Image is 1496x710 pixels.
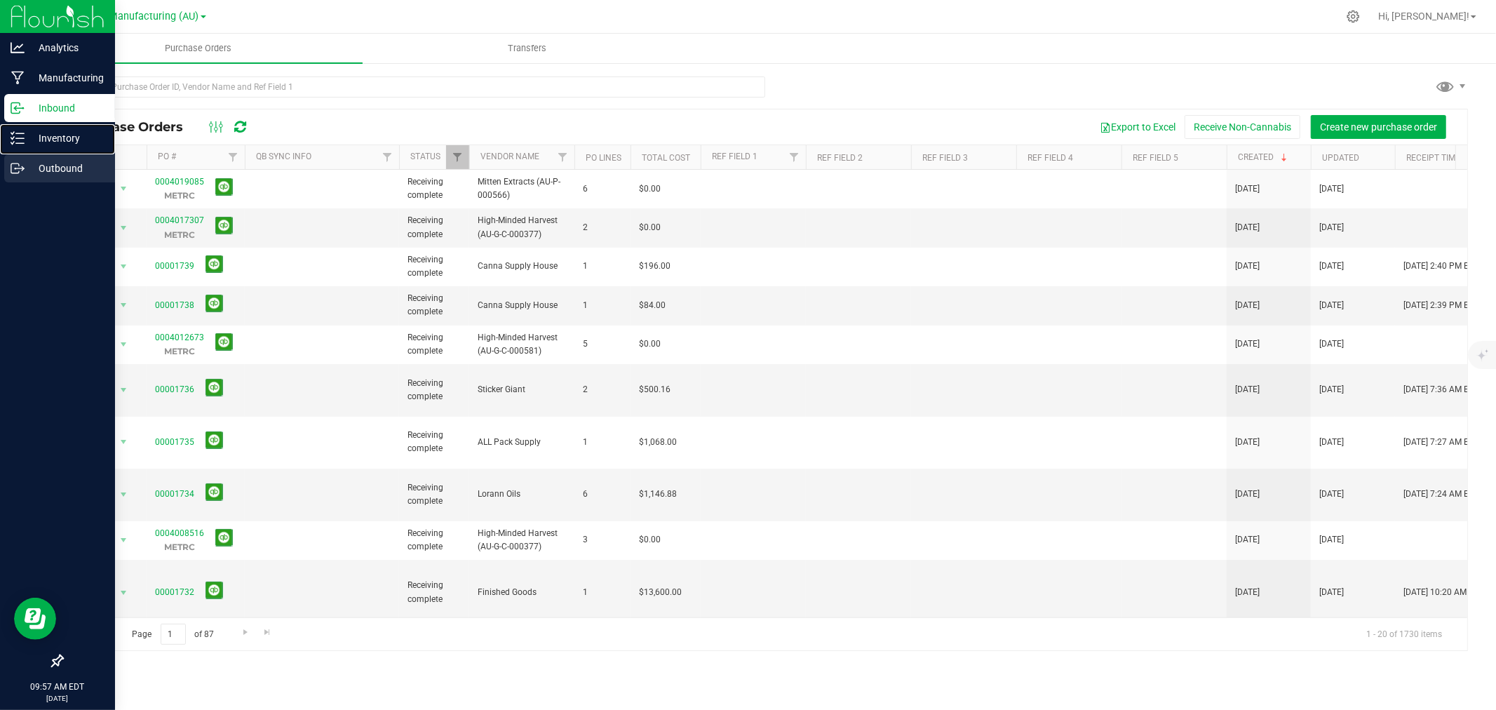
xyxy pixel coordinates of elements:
span: 6 [583,488,622,501]
p: Outbound [25,160,109,177]
span: select [115,380,133,400]
span: [DATE] [1235,436,1260,449]
inline-svg: Manufacturing [11,71,25,85]
span: select [115,179,133,199]
span: Receiving complete [407,579,461,605]
span: [DATE] [1319,533,1344,547]
span: ALL Pack Supply [478,436,566,449]
span: Purchase Orders [146,42,250,55]
span: [DATE] [1235,260,1260,273]
p: METRC [155,540,204,554]
span: [DATE] [1235,221,1260,234]
span: Receiving complete [407,429,461,455]
span: High-Minded Harvest (AU-G-C-000377) [478,214,566,241]
span: [DATE] [1319,260,1344,273]
span: Create new purchase order [1320,121,1437,133]
span: select [115,530,133,550]
span: Canna Supply House [478,299,566,312]
p: [DATE] [6,693,109,704]
span: High-Minded Harvest (AU-G-C-000377) [478,527,566,554]
span: Mitten Extracts (AU-P-000566) [478,175,566,202]
a: 0004008516 [155,528,204,538]
span: Receiving complete [407,253,461,280]
a: Vendor Name [480,152,539,161]
span: [DATE] [1319,436,1344,449]
span: [DATE] 7:27 AM EDT [1403,436,1479,449]
span: $500.16 [639,383,670,396]
a: Filter [783,145,806,169]
inline-svg: Inbound [11,101,25,115]
span: 2 [583,383,622,396]
span: [DATE] [1235,299,1260,312]
p: METRC [155,344,204,358]
span: $0.00 [639,337,661,351]
span: [DATE] [1235,337,1260,351]
a: Ref Field 4 [1027,153,1073,163]
span: [DATE] [1235,586,1260,599]
span: $0.00 [639,221,661,234]
span: Finished Goods [478,586,566,599]
a: Go to the last page [257,624,278,643]
span: Receiving complete [407,377,461,403]
span: [DATE] 2:40 PM EDT [1403,260,1479,273]
span: Lorann Oils [478,488,566,501]
a: 00001739 [155,261,194,271]
inline-svg: Outbound [11,161,25,175]
span: select [115,295,133,315]
a: Filter [376,145,399,169]
span: [DATE] [1235,383,1260,396]
span: Receiving complete [407,214,461,241]
span: 1 [583,260,622,273]
a: Filter [222,145,245,169]
a: Updated [1322,153,1359,163]
span: 1 [583,299,622,312]
p: Manufacturing [25,69,109,86]
p: Inventory [25,130,109,147]
span: select [115,432,133,452]
span: $13,600.00 [639,586,682,599]
span: [DATE] 7:24 AM EDT [1403,488,1479,501]
iframe: Resource center [14,598,56,640]
span: [DATE] [1319,182,1344,196]
input: Search Purchase Order ID, Vendor Name and Ref Field 1 [62,76,765,98]
a: 00001736 [155,384,194,394]
span: $0.00 [639,533,661,547]
a: 0004012673 [155,333,204,342]
a: PO Lines [586,153,621,163]
span: [DATE] 7:36 AM EDT [1403,383,1479,396]
p: 09:57 AM EDT [6,681,109,693]
span: 2 [583,221,622,234]
a: Go to the next page [235,624,255,643]
a: 0004019085 [155,177,204,187]
input: 1 [161,624,186,645]
a: Purchase Orders [34,34,363,63]
span: 1 [583,586,622,599]
p: Analytics [25,39,109,56]
span: select [115,257,133,276]
a: Filter [551,145,574,169]
span: select [115,583,133,603]
inline-svg: Analytics [11,41,25,55]
button: Create new purchase order [1311,115,1446,139]
a: Ref Field 2 [817,153,863,163]
span: Page of 87 [120,624,226,645]
span: 1 [583,436,622,449]
a: 0004017307 [155,215,204,225]
a: Transfers [363,34,692,63]
a: Ref Field 1 [712,152,757,161]
span: Purchase Orders [73,119,197,135]
span: [DATE] [1319,586,1344,599]
inline-svg: Inventory [11,131,25,145]
span: [DATE] [1235,533,1260,547]
div: Manage settings [1345,10,1362,23]
span: [DATE] [1235,488,1260,501]
span: [DATE] [1319,299,1344,312]
a: Filter [446,145,469,169]
a: Ref Field 5 [1133,153,1178,163]
span: $1,068.00 [639,436,677,449]
span: select [115,218,133,238]
span: High-Minded Harvest (AU-G-C-000581) [478,331,566,358]
span: [DATE] [1319,221,1344,234]
a: 00001735 [155,437,194,447]
span: $84.00 [639,299,666,312]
